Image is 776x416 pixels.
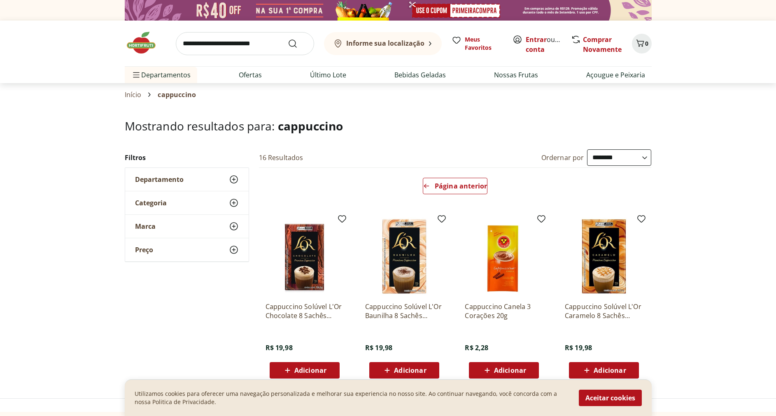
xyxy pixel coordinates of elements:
[288,39,308,49] button: Submit Search
[594,367,626,374] span: Adicionar
[526,35,547,44] a: Entrar
[266,217,344,295] img: Cappuccino Solúvel L'Or Chocolate 8 Sachês 156,8g
[565,217,643,295] img: Cappuccino Solúvel L'Or Caramelo 8 Sachês 162,4g
[469,362,539,379] button: Adicionar
[465,343,488,352] span: R$ 2,28
[435,183,487,189] span: Página anterior
[310,70,346,80] a: Último Lote
[579,390,642,406] button: Aceitar cookies
[494,367,526,374] span: Adicionar
[324,32,442,55] button: Informe sua localização
[526,35,571,54] a: Criar conta
[632,34,652,53] button: Carrinho
[526,35,562,54] span: ou
[125,119,652,132] h1: Mostrando resultados para:
[125,191,249,214] button: Categoria
[369,362,439,379] button: Adicionar
[270,362,340,379] button: Adicionar
[394,367,426,374] span: Adicionar
[586,70,645,80] a: Açougue e Peixaria
[583,35,622,54] a: Comprar Novamente
[259,153,303,162] h2: 16 Resultados
[365,343,392,352] span: R$ 19,98
[125,168,249,191] button: Departamento
[125,91,142,98] a: Início
[423,178,487,198] a: Página anterior
[423,183,430,189] svg: Arrow Left icon
[465,302,543,320] a: Cappuccino Canela 3 Corações 20g
[394,70,446,80] a: Bebidas Geladas
[294,367,326,374] span: Adicionar
[365,217,443,295] img: Cappuccino Solúvel L'Or Baunilha 8 Sachês 162,4g
[135,222,156,230] span: Marca
[239,70,262,80] a: Ofertas
[565,343,592,352] span: R$ 19,98
[131,65,191,85] span: Departamentos
[135,390,569,406] p: Utilizamos cookies para oferecer uma navegação personalizada e melhorar sua experiencia no nosso ...
[176,32,314,55] input: search
[645,40,648,47] span: 0
[131,65,141,85] button: Menu
[158,91,196,98] span: cappuccino
[125,215,249,238] button: Marca
[452,35,503,52] a: Meus Favoritos
[465,217,543,295] img: Cappuccino Canela 3 Corações 20g
[365,302,443,320] a: Cappuccino Solúvel L'Or Baunilha 8 Sachês 162,4g
[266,343,293,352] span: R$ 19,98
[278,118,343,134] span: cappuccino
[494,70,538,80] a: Nossas Frutas
[125,30,166,55] img: Hortifruti
[125,238,249,261] button: Preço
[135,199,167,207] span: Categoria
[135,175,184,184] span: Departamento
[125,149,249,166] h2: Filtros
[569,362,639,379] button: Adicionar
[135,246,153,254] span: Preço
[346,39,424,48] b: Informe sua localização
[565,302,643,320] a: Cappuccino Solúvel L'Or Caramelo 8 Sachês 162,4g
[541,153,584,162] label: Ordernar por
[465,35,503,52] span: Meus Favoritos
[266,302,344,320] a: Cappuccino Solúvel L'Or Chocolate 8 Sachês 156,8g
